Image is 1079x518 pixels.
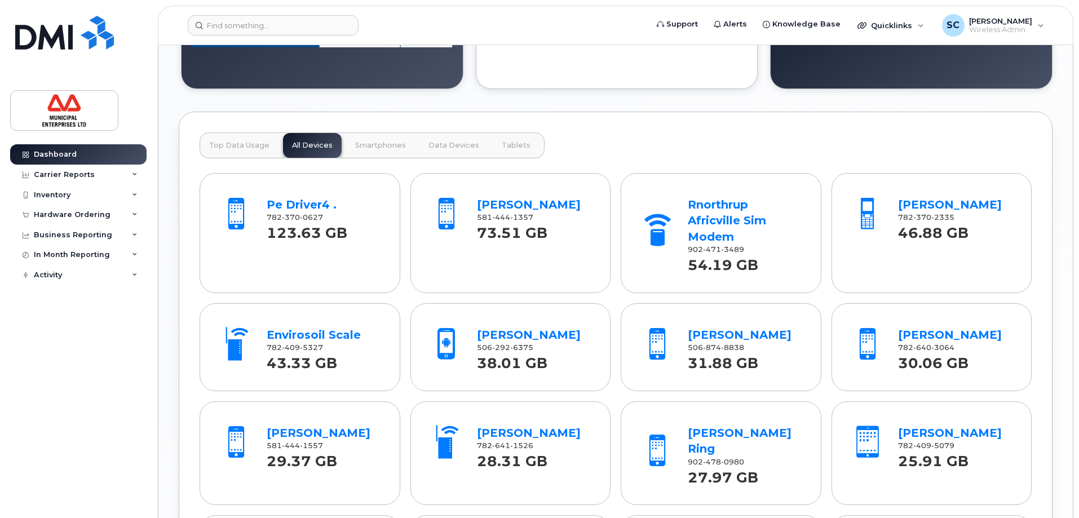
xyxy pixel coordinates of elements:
strong: 43.33 GB [267,348,337,371]
span: 874 [703,343,721,352]
span: Alerts [723,19,747,30]
button: Top Data Usage [200,133,278,158]
a: [PERSON_NAME] [477,328,581,342]
span: Wireless Admin [969,25,1032,34]
a: [PERSON_NAME] Ring [688,426,791,456]
a: Alerts [706,13,755,36]
a: [PERSON_NAME] [477,198,581,211]
span: 1357 [510,213,533,222]
span: SC [947,19,959,32]
span: 902 [688,458,744,466]
a: Pe Driver4 . [267,198,337,211]
button: Tablets [493,133,539,158]
span: 0980 [721,458,744,466]
a: [PERSON_NAME] [898,426,1002,440]
span: Knowledge Base [772,19,841,30]
button: Smartphones [346,133,415,158]
span: 5327 [300,343,323,352]
span: 444 [492,213,510,222]
span: 8838 [721,343,744,352]
strong: 30.06 GB [898,348,969,371]
a: [PERSON_NAME] [898,328,1002,342]
span: 641 [492,441,510,450]
span: 782 [477,441,533,450]
span: 478 [703,458,721,466]
a: Support [649,13,706,36]
span: 782 [898,343,954,352]
span: 471 [703,245,721,254]
span: Top Data Usage [209,141,269,150]
span: 444 [282,441,300,450]
strong: 29.37 GB [267,446,337,470]
span: 782 [267,343,323,352]
span: 782 [898,441,954,450]
span: 370 [913,213,931,222]
span: Quicklinks [871,21,912,30]
span: 409 [282,343,300,352]
span: 0627 [300,213,323,222]
a: Knowledge Base [755,13,848,36]
span: Data Devices [428,141,479,150]
a: [PERSON_NAME] [898,198,1002,211]
span: 782 [267,213,323,222]
strong: 54.19 GB [688,250,758,273]
a: [PERSON_NAME] [688,328,791,342]
span: 292 [492,343,510,352]
strong: 28.31 GB [477,446,547,470]
button: Data Devices [419,133,488,158]
span: 6375 [510,343,533,352]
span: 1526 [510,441,533,450]
span: 506 [477,343,533,352]
div: Saket Chandan [934,14,1052,37]
strong: 123.63 GB [267,218,347,241]
span: 506 [688,343,744,352]
span: Support [666,19,698,30]
span: Tablets [502,141,530,150]
span: 370 [282,213,300,222]
strong: 73.51 GB [477,218,547,241]
span: Smartphones [355,141,406,150]
span: 782 [898,213,954,222]
span: 2335 [931,213,954,222]
a: Rnorthrup Africville Sim Modem [688,198,766,243]
strong: 25.91 GB [898,446,969,470]
strong: 46.88 GB [898,218,969,241]
a: Envirosoil Scale [267,328,361,342]
input: Find something... [188,15,359,36]
span: 581 [267,441,323,450]
span: 1557 [300,441,323,450]
strong: 31.88 GB [688,348,758,371]
span: 409 [913,441,931,450]
a: [PERSON_NAME] [477,426,581,440]
div: Quicklinks [850,14,932,37]
strong: 27.97 GB [688,463,758,486]
span: 3064 [931,343,954,352]
span: 5079 [931,441,954,450]
span: 3489 [721,245,744,254]
span: [PERSON_NAME] [969,16,1032,25]
span: 640 [913,343,931,352]
a: [PERSON_NAME] [267,426,370,440]
span: 902 [688,245,744,254]
strong: 38.01 GB [477,348,547,371]
span: 581 [477,213,533,222]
